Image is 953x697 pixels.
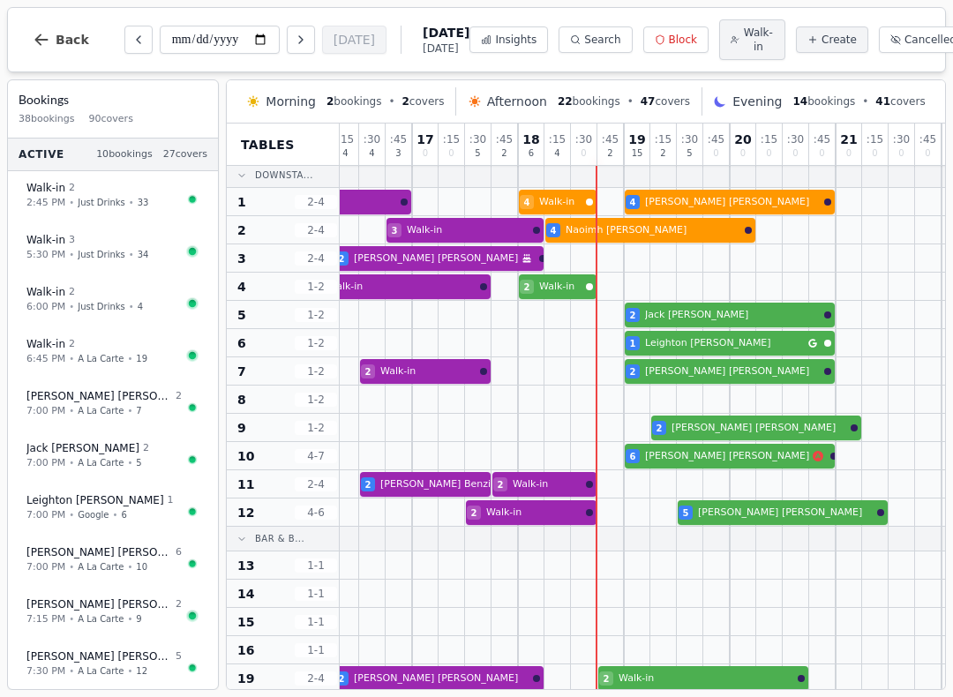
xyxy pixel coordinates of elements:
span: 12 [237,504,254,521]
button: Block [643,26,709,53]
span: 2 [69,337,75,352]
span: Walk-in [407,223,529,238]
span: 3 [237,250,246,267]
span: 2 [326,95,334,108]
span: 2 [69,181,75,196]
button: Walk-in 22:45 PM•Just Drinks•33 [15,171,211,220]
span: 0 [819,149,824,158]
button: Walk-in 26:00 PM•Just Drinks•4 [15,275,211,324]
span: 9 [237,419,246,437]
span: bookings [326,94,381,109]
button: [DATE] [322,26,386,54]
span: 6 [121,508,126,521]
span: • [69,196,74,209]
span: • [69,300,74,313]
span: 6:45 PM [26,352,65,367]
span: Walk-in [513,477,582,492]
span: 41 [875,95,890,108]
span: • [127,664,132,678]
svg: Google booking [808,339,817,348]
span: A La Carte [78,456,124,469]
span: [PERSON_NAME] [PERSON_NAME] [672,421,847,436]
span: [PERSON_NAME] Benzies [380,477,502,492]
span: • [113,508,118,521]
span: 1 [168,493,174,508]
span: 4 - 6 [295,506,337,520]
span: 4 [237,278,246,296]
span: : 45 [496,134,513,145]
span: Evening [732,93,782,110]
span: 1 - 1 [295,587,337,601]
span: • [862,94,868,109]
span: Walk-in [486,506,582,521]
span: 1 - 1 [295,643,337,657]
span: 0 [448,149,454,158]
span: Walk-in [539,195,582,210]
span: 4 - 7 [295,449,337,463]
span: Active [19,147,64,161]
span: 2 [498,478,504,491]
button: Previous day [124,26,153,54]
span: 0 [925,149,930,158]
button: Search [559,26,632,53]
span: Downsta... [255,169,313,182]
span: • [129,196,134,209]
span: Block [669,33,697,47]
span: [PERSON_NAME] [PERSON_NAME] [645,195,821,210]
span: A La Carte [78,560,124,573]
span: Walk-in [619,671,794,686]
span: [PERSON_NAME] [PERSON_NAME] [26,389,172,403]
span: 2 - 4 [295,195,337,209]
button: [PERSON_NAME] [PERSON_NAME]57:30 PM•A La Carte•12 [15,640,211,688]
span: 17 [416,133,433,146]
span: 0 [581,149,586,158]
span: Walk-in [26,285,65,299]
span: [PERSON_NAME] [PERSON_NAME] [645,364,821,379]
span: 7 [136,404,141,417]
span: : 45 [708,134,724,145]
span: Just Drinks [78,196,125,209]
span: • [69,352,74,365]
span: 5 [683,506,689,520]
span: 7:00 PM [26,456,65,471]
span: 3 [395,149,401,158]
span: 2 [630,309,636,322]
span: Google [78,508,109,521]
button: Insights [469,26,548,53]
span: • [69,560,74,573]
span: 13 [237,557,254,574]
span: : 15 [761,134,777,145]
span: Walk-in [380,364,476,379]
span: Insights [495,33,537,47]
span: Jack [PERSON_NAME] [645,308,821,323]
span: Naoimh [PERSON_NAME] [566,223,741,238]
span: [PERSON_NAME] [PERSON_NAME] [26,649,172,663]
span: [PERSON_NAME] [PERSON_NAME] [354,671,529,686]
span: 1 - 1 [295,558,337,573]
span: 1 [237,193,246,211]
span: 21 [840,133,857,146]
span: • [129,300,134,313]
span: 0 [846,149,852,158]
span: 6 [237,334,246,352]
span: 0 [792,149,798,158]
span: 2 [657,422,663,435]
span: 2 [524,281,530,294]
span: 16 [237,641,254,659]
span: [DATE] [423,41,469,56]
span: Leighton [PERSON_NAME] [645,336,805,351]
span: 2 [176,597,182,612]
span: Bar & B... [255,532,304,545]
span: 2 [401,95,409,108]
span: • [388,94,394,109]
span: : 15 [867,134,883,145]
span: 1 - 2 [295,308,337,322]
span: Walk-in [743,26,774,54]
span: • [127,560,132,573]
span: 2 - 4 [295,223,337,237]
span: [DATE] [423,24,469,41]
span: Search [584,33,620,47]
span: 47 [641,95,656,108]
span: : 45 [919,134,936,145]
button: Back [19,19,103,61]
